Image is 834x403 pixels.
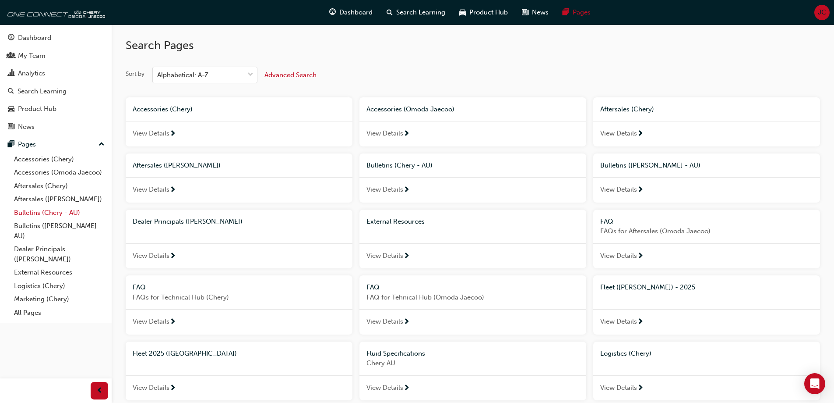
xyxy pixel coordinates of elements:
[593,153,820,203] a: Bulletins ([PERSON_NAME] - AU)View Details
[600,383,637,393] span: View Details
[818,7,826,18] span: JC
[11,306,108,320] a: All Pages
[403,318,410,326] span: next-icon
[8,88,14,96] span: search-icon
[169,130,176,138] span: next-icon
[126,70,144,78] div: Sort by
[359,275,586,335] a: FAQFAQ for Tehnical Hub (Omoda Jaecoo)View Details
[366,358,579,368] span: Chery AU
[366,185,403,195] span: View Details
[403,186,410,194] span: next-icon
[396,7,445,18] span: Search Learning
[11,153,108,166] a: Accessories (Chery)
[322,4,380,21] a: guage-iconDashboard
[804,373,825,394] div: Open Intercom Messenger
[11,193,108,206] a: Aftersales ([PERSON_NAME])
[600,218,613,225] span: FAQ
[600,283,695,291] span: Fleet ([PERSON_NAME]) - 2025
[126,39,820,53] h2: Search Pages
[522,7,528,18] span: news-icon
[126,342,352,401] a: Fleet 2025 ([GEOGRAPHIC_DATA])View Details
[133,317,169,327] span: View Details
[18,33,51,43] div: Dashboard
[133,161,221,169] span: Aftersales ([PERSON_NAME])
[366,161,433,169] span: Bulletins (Chery - AU)
[126,153,352,203] a: Aftersales ([PERSON_NAME])View Details
[600,317,637,327] span: View Details
[4,136,108,153] button: Pages
[593,275,820,335] a: Fleet ([PERSON_NAME]) - 2025View Details
[359,153,586,203] a: Bulletins (Chery - AU)View Details
[600,128,637,139] span: View Details
[366,292,579,303] span: FAQ for Tehnical Hub (Omoda Jaecoo)
[126,275,352,335] a: FAQFAQs for Technical Hub (Chery)View Details
[4,4,105,21] a: oneconnect
[600,226,813,236] span: FAQs for Aftersales (Omoda Jaecoo)
[403,130,410,138] span: next-icon
[11,292,108,306] a: Marketing (Chery)
[366,128,403,139] span: View Details
[366,218,425,225] span: External Resources
[133,350,237,357] span: Fleet 2025 ([GEOGRAPHIC_DATA])
[637,253,644,260] span: next-icon
[4,30,108,46] a: Dashboard
[600,251,637,261] span: View Details
[96,385,103,396] span: prev-icon
[4,101,108,117] a: Product Hub
[18,68,45,78] div: Analytics
[359,97,586,146] a: Accessories (Omoda Jaecoo)View Details
[366,317,403,327] span: View Details
[387,7,393,18] span: search-icon
[133,218,243,225] span: Dealer Principals ([PERSON_NAME])
[366,105,454,113] span: Accessories (Omoda Jaecoo)
[637,385,644,392] span: next-icon
[99,139,105,150] span: up-icon
[600,105,654,113] span: Aftersales (Chery)
[359,342,586,401] a: Fluid SpecificationsChery AUView Details
[8,70,14,78] span: chart-icon
[157,70,208,80] div: Alphabetical: A-Z
[515,4,556,21] a: news-iconNews
[600,161,700,169] span: Bulletins ([PERSON_NAME] - AU)
[593,210,820,269] a: FAQFAQs for Aftersales (Omoda Jaecoo)View Details
[133,292,345,303] span: FAQs for Technical Hub (Chery)
[4,65,108,82] a: Analytics
[133,185,169,195] span: View Details
[469,7,508,18] span: Product Hub
[532,7,549,18] span: News
[637,318,644,326] span: next-icon
[126,97,352,146] a: Accessories (Chery)View Details
[169,385,176,392] span: next-icon
[637,130,644,138] span: next-icon
[169,318,176,326] span: next-icon
[556,4,598,21] a: pages-iconPages
[133,251,169,261] span: View Details
[11,206,108,220] a: Bulletins (Chery - AU)
[18,122,35,132] div: News
[126,210,352,269] a: Dealer Principals ([PERSON_NAME])View Details
[814,5,830,20] button: JC
[11,166,108,179] a: Accessories (Omoda Jaecoo)
[11,243,108,266] a: Dealer Principals ([PERSON_NAME])
[366,251,403,261] span: View Details
[11,279,108,293] a: Logistics (Chery)
[380,4,452,21] a: search-iconSearch Learning
[593,97,820,146] a: Aftersales (Chery)View Details
[600,185,637,195] span: View Details
[18,86,67,96] div: Search Learning
[133,128,169,139] span: View Details
[11,266,108,279] a: External Resources
[359,210,586,269] a: External ResourcesView Details
[133,383,169,393] span: View Details
[4,119,108,135] a: News
[600,350,651,357] span: Logistics (Chery)
[8,105,14,113] span: car-icon
[339,7,373,18] span: Dashboard
[4,83,108,100] a: Search Learning
[459,7,466,18] span: car-icon
[366,283,380,291] span: FAQ
[366,383,403,393] span: View Details
[8,52,14,60] span: people-icon
[403,253,410,260] span: next-icon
